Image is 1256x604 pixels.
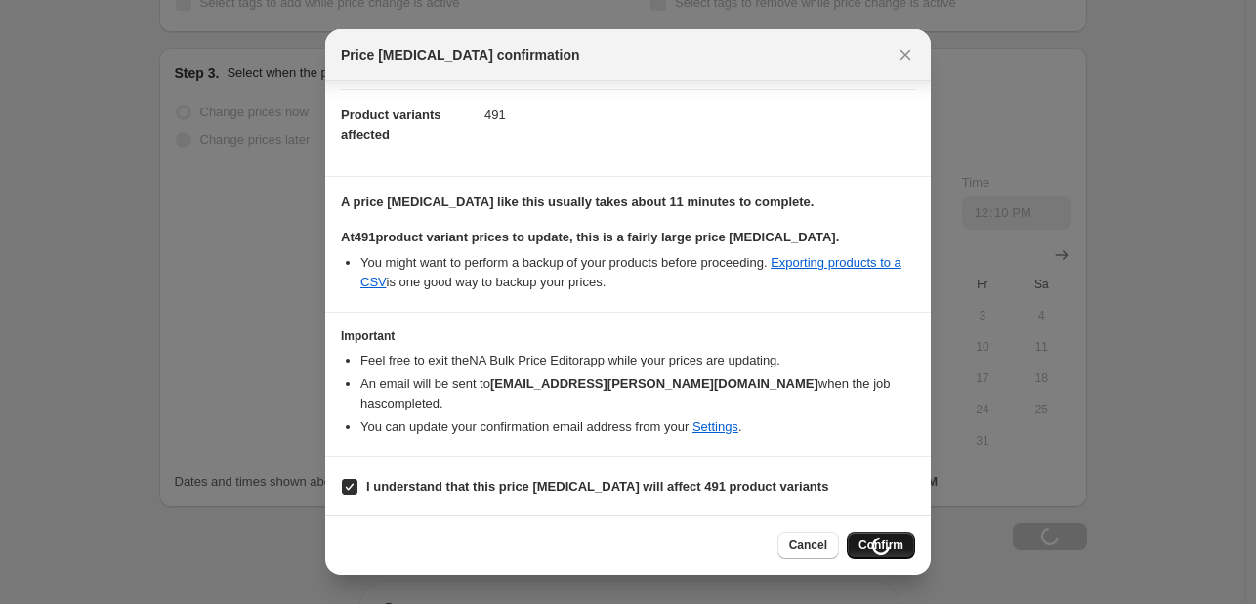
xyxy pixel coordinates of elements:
[789,538,827,553] span: Cancel
[490,376,818,391] b: [EMAIL_ADDRESS][PERSON_NAME][DOMAIN_NAME]
[366,479,828,494] b: I understand that this price [MEDICAL_DATA] will affect 491 product variants
[360,255,901,289] a: Exporting products to a CSV
[341,194,814,209] b: A price [MEDICAL_DATA] like this usually takes about 11 minutes to complete.
[360,374,915,413] li: An email will be sent to when the job has completed .
[692,419,738,434] a: Settings
[484,89,915,141] dd: 491
[341,108,441,142] span: Product variants affected
[360,253,915,292] li: You might want to perform a backup of your products before proceeding. is one good way to backup ...
[360,351,915,370] li: Feel free to exit the NA Bulk Price Editor app while your prices are updating.
[341,45,580,65] span: Price [MEDICAL_DATA] confirmation
[777,532,839,559] button: Cancel
[341,230,839,244] b: At 491 product variant prices to update, this is a fairly large price [MEDICAL_DATA].
[341,328,915,344] h3: Important
[892,41,919,68] button: Close
[360,417,915,437] li: You can update your confirmation email address from your .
